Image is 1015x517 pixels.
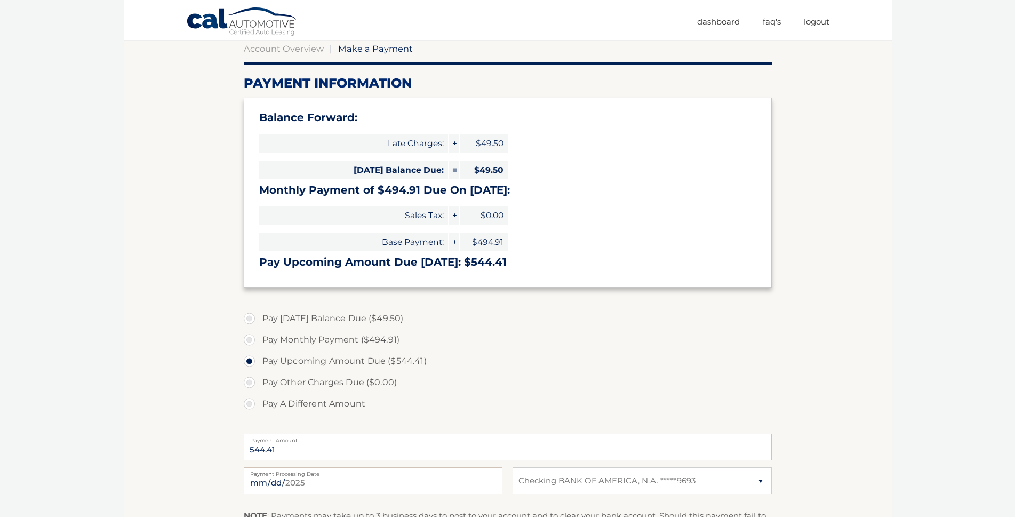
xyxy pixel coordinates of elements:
span: + [449,233,459,251]
span: Late Charges: [259,134,448,153]
span: $49.50 [460,161,508,179]
a: Account Overview [244,43,324,54]
h3: Balance Forward: [259,111,756,124]
a: Cal Automotive [186,7,298,38]
span: $494.91 [460,233,508,251]
span: $0.00 [460,206,508,225]
span: Make a Payment [338,43,413,54]
span: + [449,206,459,225]
label: Pay Monthly Payment ($494.91) [244,329,772,351]
label: Payment Amount [244,434,772,442]
a: Logout [804,13,829,30]
label: Pay Other Charges Due ($0.00) [244,372,772,393]
a: FAQ's [763,13,781,30]
span: [DATE] Balance Due: [259,161,448,179]
a: Dashboard [697,13,740,30]
span: = [449,161,459,179]
label: Pay [DATE] Balance Due ($49.50) [244,308,772,329]
h3: Monthly Payment of $494.91 Due On [DATE]: [259,184,756,197]
h2: Payment Information [244,75,772,91]
h3: Pay Upcoming Amount Due [DATE]: $544.41 [259,256,756,269]
label: Pay Upcoming Amount Due ($544.41) [244,351,772,372]
span: Sales Tax: [259,206,448,225]
input: Payment Date [244,467,502,494]
label: Pay A Different Amount [244,393,772,415]
span: Base Payment: [259,233,448,251]
span: + [449,134,459,153]
span: $49.50 [460,134,508,153]
label: Payment Processing Date [244,467,502,476]
span: | [330,43,332,54]
input: Payment Amount [244,434,772,460]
